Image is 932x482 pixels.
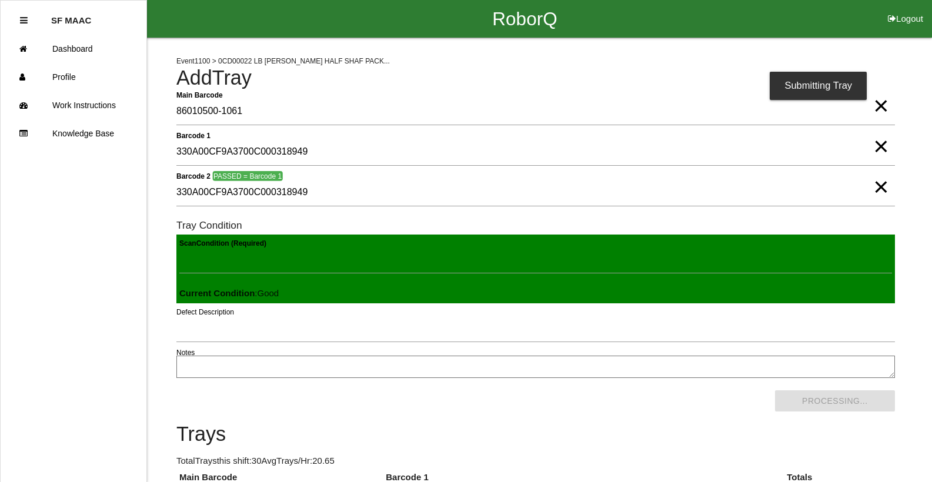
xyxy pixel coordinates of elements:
input: Required [176,98,895,125]
span: Clear Input [873,82,888,106]
label: Notes [176,347,195,358]
span: : Good [179,288,279,298]
b: Current Condition [179,288,255,298]
a: Dashboard [1,35,146,63]
p: SF MAAC [51,6,91,25]
span: Clear Input [873,123,888,146]
b: Scan Condition (Required) [179,239,266,247]
h4: Trays [176,423,895,446]
p: Total Trays this shift: 30 Avg Trays /Hr: 20.65 [176,454,895,468]
b: Barcode 1 [176,131,211,139]
h6: Tray Condition [176,220,895,231]
h4: Add Tray [176,67,895,89]
a: Knowledge Base [1,119,146,148]
div: Close [20,6,28,35]
b: Main Barcode [176,91,223,99]
b: Barcode 2 [176,172,211,180]
span: PASSED = Barcode 1 [212,171,282,181]
div: Submitting Tray [770,72,867,100]
a: Work Instructions [1,91,146,119]
label: Defect Description [176,307,234,317]
span: Event 1100 > 0CD00022 LB [PERSON_NAME] HALF SHAF PACK... [176,57,390,65]
a: Profile [1,63,146,91]
span: Clear Input [873,163,888,187]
